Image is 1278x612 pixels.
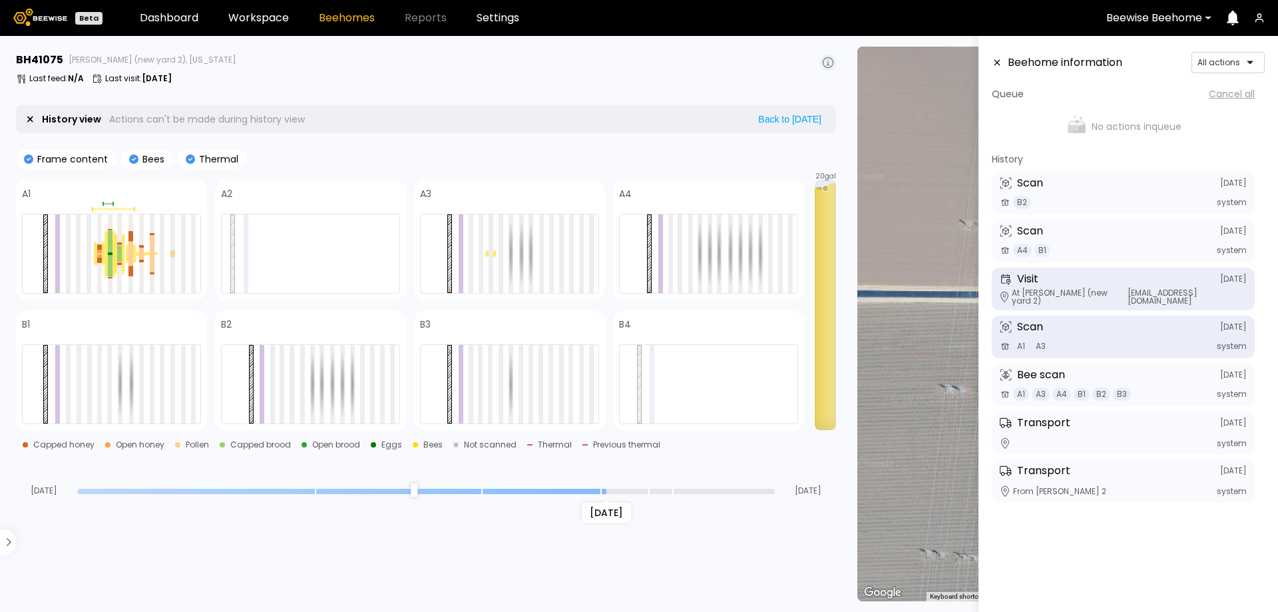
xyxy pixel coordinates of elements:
[142,73,172,84] b: [DATE]
[1013,388,1029,401] span: A1
[16,487,72,495] span: [DATE]
[1032,388,1050,401] span: A3
[780,487,836,495] span: [DATE]
[1017,418,1070,428] h3: Transport
[1220,179,1247,187] span: [DATE]
[1052,388,1071,401] span: A4
[33,154,108,164] p: Frame content
[1209,89,1255,99] span: Cancel all
[423,441,443,449] div: Bees
[186,441,209,449] div: Pollen
[1128,289,1247,305] span: [EMAIL_ADDRESS][DOMAIN_NAME]
[312,441,360,449] div: Open brood
[1220,419,1247,427] span: [DATE]
[69,56,236,64] span: [PERSON_NAME] (new yard 2), [US_STATE]
[1113,388,1131,401] span: B3
[861,584,905,601] img: Google
[1013,196,1031,209] span: B2
[116,441,164,449] div: Open honey
[221,189,232,198] h4: A2
[1217,440,1247,448] span: system
[42,115,101,124] p: History view
[1074,388,1090,401] span: B1
[1000,486,1247,497] div: From [PERSON_NAME] 2
[754,113,825,125] button: Back to [DATE]
[1220,275,1247,283] span: [DATE]
[195,154,238,164] p: Thermal
[1017,322,1043,332] h3: Scan
[477,13,519,23] a: Settings
[992,154,1023,164] h4: History
[582,503,631,523] div: [DATE]
[861,584,905,601] a: Open this area in Google Maps (opens a new window)
[420,189,431,198] h4: A3
[1217,198,1247,206] span: system
[75,12,103,25] div: Beta
[109,115,305,124] p: Actions can't be made during history view
[1220,467,1247,475] span: [DATE]
[1017,370,1065,380] h3: Bee scan
[619,320,631,329] h4: B4
[992,89,1024,99] h4: Queue
[1000,289,1247,305] div: At [PERSON_NAME] (new yard 2)
[1217,342,1247,350] span: system
[1220,371,1247,379] span: [DATE]
[930,592,987,601] button: Keyboard shortcuts
[16,55,63,65] h3: BH 41075
[230,441,291,449] div: Capped brood
[593,441,660,449] div: Previous thermal
[538,441,572,449] div: Thermal
[221,320,232,329] h4: B2
[992,107,1255,147] div: No actions in queue
[1017,178,1043,188] h3: Scan
[1034,244,1050,257] span: B1
[464,441,517,449] div: Not scanned
[815,173,836,180] span: 20 gal
[1013,244,1032,257] span: A4
[319,13,375,23] a: Beehomes
[13,9,67,26] img: Beewise logo
[1092,388,1110,401] span: B2
[1032,340,1050,353] span: A3
[1217,246,1247,254] span: system
[1017,465,1070,476] h3: Transport
[1008,57,1122,68] h3: Beehome information
[619,189,632,198] h4: A4
[228,13,289,23] a: Workspace
[405,13,447,23] span: Reports
[138,154,164,164] p: Bees
[22,320,30,329] h4: B1
[1017,274,1038,284] h3: Visit
[381,441,402,449] div: Eggs
[29,75,84,83] p: Last feed :
[22,189,31,198] h4: A1
[1220,227,1247,235] span: [DATE]
[1220,323,1247,331] span: [DATE]
[140,13,198,23] a: Dashboard
[1017,226,1043,236] h3: Scan
[68,73,84,84] b: N/A
[105,75,172,83] p: Last visit :
[1013,340,1029,353] span: A1
[1217,390,1247,398] span: system
[1217,487,1247,495] span: system
[420,320,431,329] h4: B3
[33,441,95,449] div: Capped honey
